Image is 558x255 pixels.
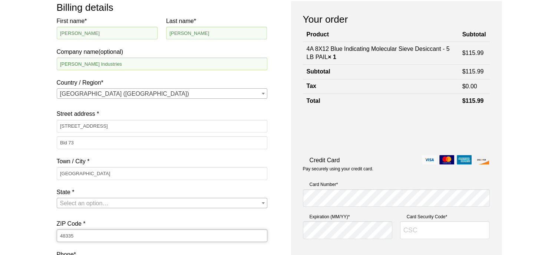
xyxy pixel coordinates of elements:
bdi: 115.99 [462,68,484,75]
span: $ [462,50,466,56]
th: Subtotal [303,65,459,79]
label: Card Number [303,181,490,188]
label: ZIP Code [57,219,267,229]
span: Select an option… [60,200,109,206]
img: visa [422,155,437,164]
th: Tax [303,79,459,94]
label: Card Security Code [400,213,490,220]
span: (optional) [98,49,123,55]
td: 4A 8X12 Blue Indicating Molecular Sieve Desiccant - 5 LB PAIL [303,42,459,65]
strong: × 1 [328,54,336,60]
label: Country / Region [57,78,267,88]
label: First name [57,16,158,26]
span: Country / Region [57,88,267,99]
label: Town / City [57,156,267,166]
bdi: 0.00 [462,83,477,89]
span: $ [462,68,466,75]
input: House number and street name [57,120,267,133]
label: Credit Card [303,155,490,165]
span: United States (US) [57,89,267,99]
iframe: reCAPTCHA [303,116,416,145]
img: amex [457,155,472,164]
span: $ [462,98,466,104]
img: discover [474,155,489,164]
span: State [57,198,267,208]
label: State [57,187,267,197]
p: Pay securely using your credit card. [303,166,490,172]
label: Company name [57,16,267,57]
label: Expiration (MM/YY) [303,213,393,220]
bdi: 115.99 [462,98,484,104]
h3: Your order [303,13,490,26]
img: mastercard [439,155,454,164]
input: CSC [400,221,490,239]
label: Last name [166,16,267,26]
input: Apartment, suite, unit, etc. (optional) [57,136,267,149]
th: Total [303,94,459,108]
span: $ [462,83,466,89]
bdi: 115.99 [462,50,484,56]
th: Product [303,28,459,42]
label: Street address [57,109,267,119]
h3: Billing details [57,1,267,14]
th: Subtotal [459,28,490,42]
fieldset: Payment Info [303,178,490,245]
